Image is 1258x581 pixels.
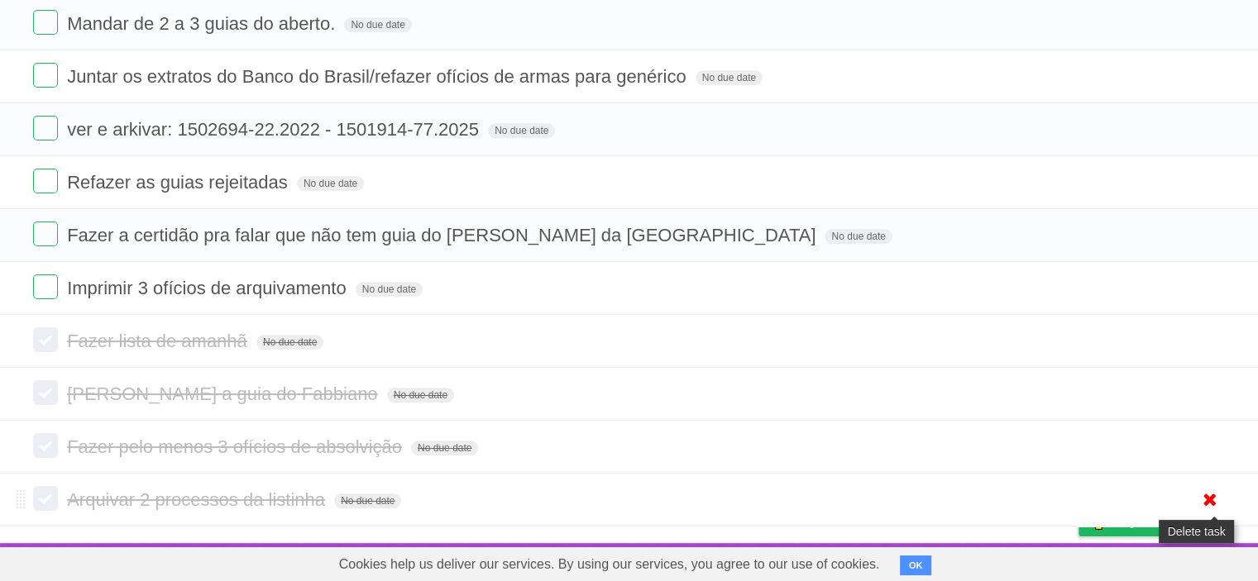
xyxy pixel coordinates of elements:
label: Done [33,274,58,299]
span: Mandar de 2 a 3 guias do aberto. [67,13,339,34]
span: No due date [696,70,763,85]
span: Fazer pelo menos 3 ofícios de absolvição [67,436,406,457]
span: No due date [387,388,454,402]
label: Done [33,169,58,193]
span: No due date [256,335,323,350]
span: Juntar os extratos do Banco do Brasil/refazer ofícios de armas para genérico [67,66,690,87]
label: Done [33,433,58,458]
span: Cookies help us deliver our services. By using our services, you agree to our use of cookies. [323,548,897,581]
span: Fazer lista de amanhã [67,331,251,351]
label: Done [33,10,58,35]
label: Done [33,327,58,352]
span: Fazer a certidão pra falar que não tem guia do [PERSON_NAME] da [GEOGRAPHIC_DATA] [67,225,820,245]
span: [PERSON_NAME] a guia do Fabbiano [67,383,381,404]
span: Arquivar 2 processos da listinha [67,489,329,510]
span: Imprimir 3 ofícios de arquivamento [67,278,350,298]
label: Done [33,116,58,140]
span: No due date [825,229,892,244]
label: Done [33,486,58,511]
span: No due date [334,493,401,508]
span: No due date [411,441,478,455]
span: ver e arkivar: 1502694-22.2022 - 1501914-77.2025 [67,119,483,140]
span: Refazer as guias rejeitadas [67,172,292,193]
span: No due date [356,282,423,297]
button: OK [900,555,932,575]
span: Buy me a coffee [1113,507,1217,536]
span: No due date [488,123,555,138]
label: Done [33,380,58,405]
label: Done [33,221,58,246]
span: No due date [344,17,411,32]
label: Done [33,63,58,88]
span: No due date [297,176,364,191]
